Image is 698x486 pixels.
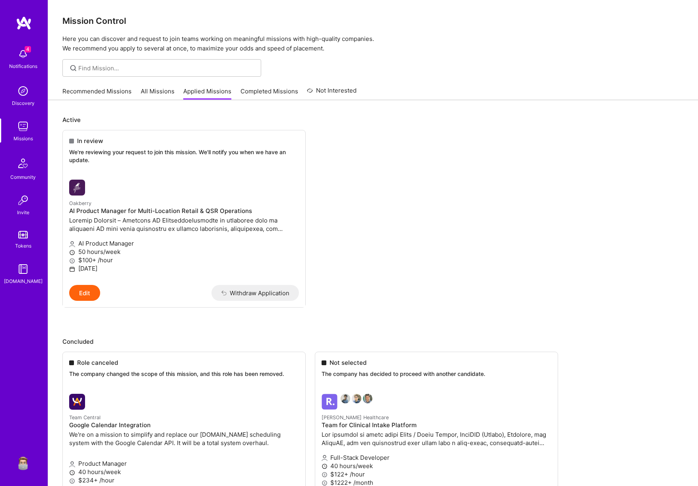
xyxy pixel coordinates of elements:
span: Not selected [330,358,366,367]
a: Not Interested [307,86,357,100]
i: icon Applicant [322,455,328,461]
div: Missions [14,134,33,143]
button: Edit [69,285,100,301]
img: Community [14,154,33,173]
div: Invite [17,208,29,217]
img: logo [16,16,32,30]
img: discovery [15,83,31,99]
p: Active [62,116,684,124]
i: icon Calendar [69,266,75,272]
i: icon MoneyGray [69,258,75,264]
h4: AI Product Manager for Multi-Location Retail & QSR Operations [69,207,299,215]
img: Ivan Radigales Creus [363,394,372,403]
i: icon MoneyGray [322,480,328,486]
div: Notifications [9,62,37,70]
div: Tokens [15,242,31,250]
img: Team Central company logo [69,394,85,410]
p: Lor ipsumdol si ametc adipi Elits / Doeiu Tempor, InciDID (Utlabo), Etdolore, mag AliquAE, adm ve... [322,430,551,447]
img: Roger Healthcare company logo [322,394,337,410]
i: icon MoneyGray [69,478,75,484]
h4: Google Calendar Integration [69,422,299,429]
i: icon Applicant [69,461,75,467]
i: icon Clock [69,470,75,476]
img: teamwork [15,118,31,134]
p: 50 hours/week [69,248,299,256]
i: icon MoneyGray [322,472,328,478]
img: Antonio Storni [352,394,361,403]
div: Discovery [12,99,35,107]
p: Here you can discover and request to join teams working on meaningful missions with high-quality ... [62,34,684,53]
img: Rishav Anand [341,394,350,403]
input: Find Mission... [78,64,255,72]
p: Full-Stack Developer [322,453,551,462]
p: We're reviewing your request to join this mission. We'll notify you when we have an update. [69,148,299,164]
i: icon Applicant [69,241,75,247]
img: bell [15,46,31,62]
span: Role canceled [77,358,118,367]
span: 4 [25,46,31,52]
p: 40 hours/week [69,468,299,476]
i: icon SearchGrey [69,64,78,73]
p: $234+ /hour [69,476,299,484]
p: 40 hours/week [322,462,551,470]
a: All Missions [141,87,174,100]
h3: Mission Control [62,16,684,26]
button: Withdraw Application [211,285,299,301]
a: Oakberry company logoOakberryAI Product Manager for Multi-Location Retail & QSR OperationsLoremip... [63,173,305,285]
small: [PERSON_NAME] Healthcare [322,414,389,420]
a: Recommended Missions [62,87,132,100]
small: Oakberry [69,200,91,206]
p: [DATE] [69,264,299,273]
i: icon Clock [69,250,75,256]
p: $122+ /hour [322,470,551,478]
img: Invite [15,192,31,208]
img: User Avatar [15,454,31,470]
img: guide book [15,261,31,277]
i: icon Clock [322,463,328,469]
div: Community [10,173,36,181]
a: Completed Missions [240,87,298,100]
p: We're on a mission to simplify and replace our [DOMAIN_NAME] scheduling system with the Google Ca... [69,430,299,447]
img: Oakberry company logo [69,180,85,196]
div: [DOMAIN_NAME] [4,277,43,285]
p: $100+ /hour [69,256,299,264]
small: Team Central [69,414,101,420]
a: Applied Missions [183,87,231,100]
p: The company has decided to proceed with another candidate. [322,370,551,378]
span: In review [77,137,103,145]
p: Concluded [62,337,684,346]
p: The company changed the scope of this mission, and this role has been removed. [69,370,299,378]
p: Product Manager [69,459,299,468]
p: Loremip Dolorsit – Ametcons AD ElitseddoeIusmodte in utlaboree dolo ma aliquaeni AD mini venia qu... [69,216,299,233]
a: User Avatar [13,454,33,470]
p: AI Product Manager [69,239,299,248]
h4: Team for Clinical Intake Platform [322,422,551,429]
img: tokens [18,231,28,238]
